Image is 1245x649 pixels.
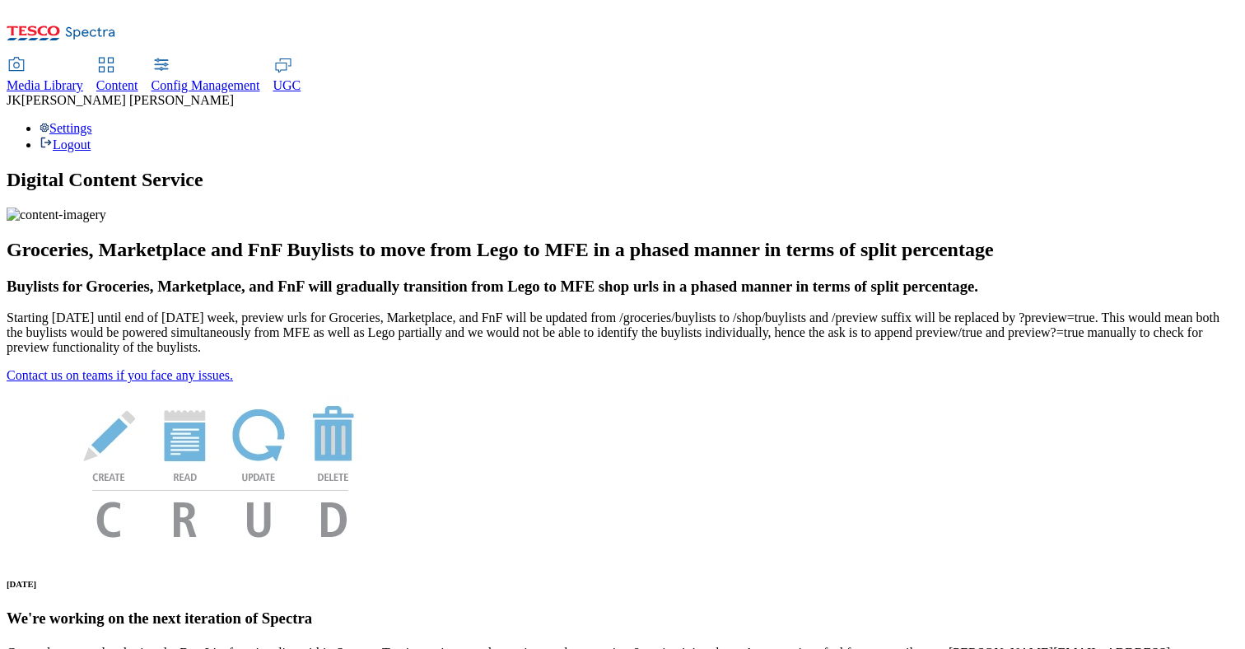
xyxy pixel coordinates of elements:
[7,310,1238,355] p: Starting [DATE] until end of [DATE] week, preview urls for Groceries, Marketplace, and FnF will b...
[7,579,1238,589] h6: [DATE]
[21,93,234,107] span: [PERSON_NAME] [PERSON_NAME]
[7,208,106,222] img: content-imagery
[96,58,138,93] a: Content
[7,609,1238,628] h3: We're working on the next iteration of Spectra
[7,93,21,107] span: JK
[152,58,260,93] a: Config Management
[7,368,233,382] a: Contact us on teams if you face any issues.
[40,138,91,152] a: Logout
[273,78,301,92] span: UGC
[7,169,1238,191] h1: Digital Content Service
[7,278,1238,296] h3: Buylists for Groceries, Marketplace, and FnF will gradually transition from Lego to MFE shop urls...
[152,78,260,92] span: Config Management
[40,121,92,135] a: Settings
[7,78,83,92] span: Media Library
[96,78,138,92] span: Content
[7,383,435,555] img: News Image
[7,58,83,93] a: Media Library
[273,58,301,93] a: UGC
[7,239,1238,261] h2: Groceries, Marketplace and FnF Buylists to move from Lego to MFE in a phased manner in terms of s...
